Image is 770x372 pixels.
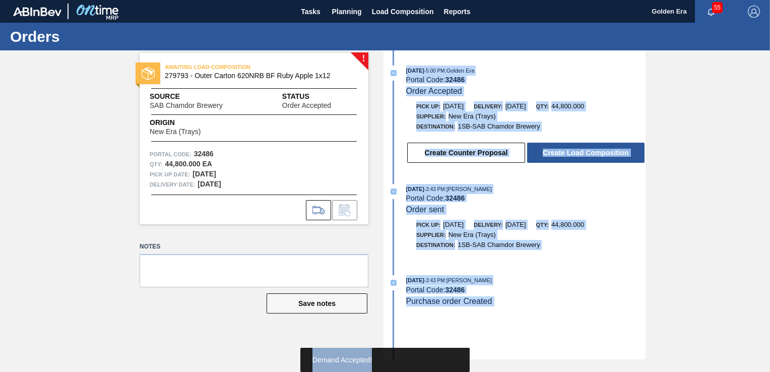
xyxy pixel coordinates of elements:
span: Qty: [536,103,549,109]
span: : Golden Era [445,68,475,74]
div: Go to Load Composition [306,200,331,220]
span: [DATE] [406,68,424,74]
span: [DATE] [505,221,526,228]
div: Portal Code: [406,286,646,294]
span: Destination: [416,242,455,248]
button: Create Load Composition [527,143,645,163]
span: Qty : [150,159,162,169]
span: Delivery: [474,103,502,109]
span: [DATE] [406,186,424,192]
span: Load Composition [372,6,434,18]
span: New Era (Trays) [448,231,496,238]
div: Portal Code: [406,194,646,202]
strong: 32486 [445,286,465,294]
span: Source [150,91,253,102]
span: 44,800.000 [551,102,584,110]
button: Save notes [267,293,367,314]
strong: 44,800.000 EA [165,160,212,168]
span: Purchase order Created [406,297,492,305]
strong: [DATE] [198,180,221,188]
span: New Era (Trays) [448,112,496,120]
span: 55 [712,2,723,13]
strong: [DATE] [192,170,216,178]
img: Logout [748,6,760,18]
button: Notifications [695,5,727,19]
img: status [142,67,155,80]
span: Delivery Date: [150,179,195,190]
span: 1SB-SAB Chamdor Brewery [458,241,540,249]
img: atual [391,280,397,286]
span: SAB Chamdor Brewery [150,102,223,109]
span: - 3:43 PM [424,187,445,192]
img: TNhmsLtSVTkK8tSr43FrP2fwEKptu5GPRR3wAAAABJRU5ErkJggg== [13,7,61,16]
span: Supplier: [416,113,446,119]
span: Planning [332,6,362,18]
span: : [PERSON_NAME] [445,277,492,283]
span: Supplier: [416,232,446,238]
span: [DATE] [443,221,464,228]
span: Destination: [416,123,455,130]
span: - 5:00 PM [424,68,445,74]
span: Reports [444,6,471,18]
span: Pick up Date: [150,169,190,179]
span: Tasks [300,6,322,18]
span: : [PERSON_NAME] [445,186,492,192]
span: Qty: [536,222,549,228]
span: Origin [150,117,226,128]
span: Order Accepted [406,87,462,95]
span: Demand Accepted! [312,356,372,364]
strong: 32486 [445,194,465,202]
span: Portal Code: [150,149,191,159]
h1: Orders [10,31,189,42]
strong: 32486 [445,76,465,84]
img: atual [391,70,397,76]
span: 279793 - Outer Carton 620NRB BF Ruby Apple 1x12 [165,72,348,80]
span: [DATE] [406,277,424,283]
label: Notes [140,239,368,254]
span: Pick up: [416,103,440,109]
span: - 3:43 PM [424,278,445,283]
span: New Era (Trays) [150,128,201,136]
span: [DATE] [505,102,526,110]
span: Status [282,91,358,102]
span: AWAITING LOAD COMPOSITION [165,62,306,72]
span: Pick up: [416,222,440,228]
span: Order sent [406,205,444,214]
span: Order Accepted [282,102,331,109]
span: 1SB-SAB Chamdor Brewery [458,122,540,130]
span: [DATE] [443,102,464,110]
span: Delivery: [474,222,502,228]
img: atual [391,189,397,195]
span: 44,800.000 [551,221,584,228]
strong: 32486 [194,150,214,158]
div: Inform order change [332,200,357,220]
button: Create Counter Proposal [407,143,525,163]
div: Portal Code: [406,76,646,84]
